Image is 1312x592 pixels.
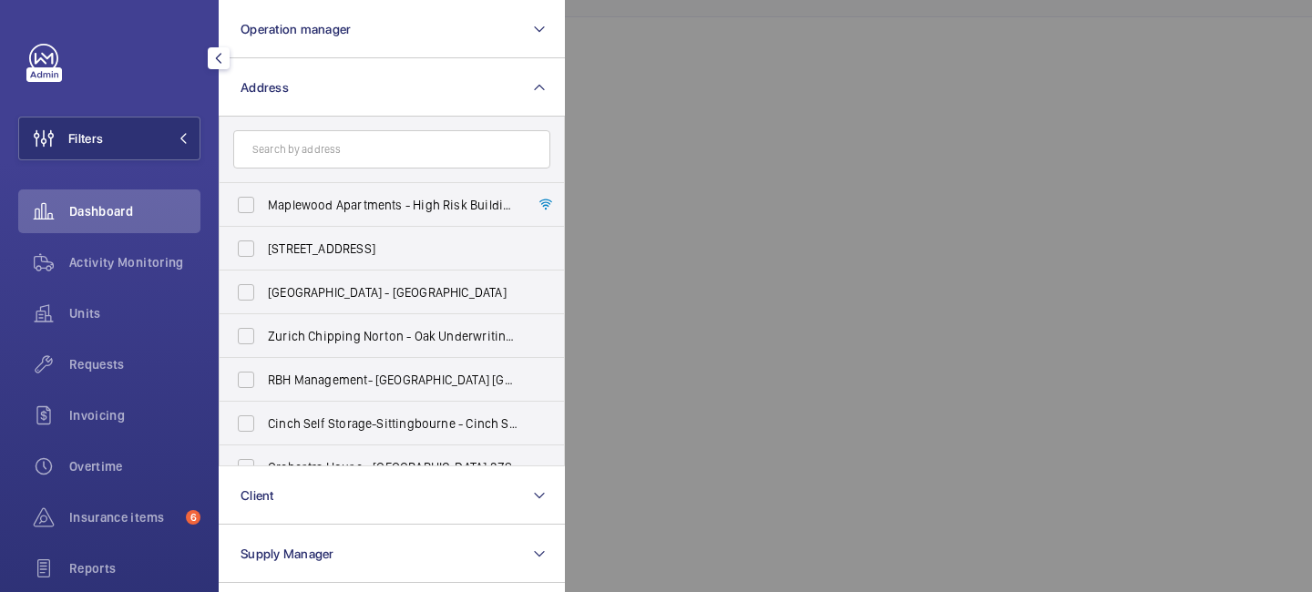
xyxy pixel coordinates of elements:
[69,304,200,322] span: Units
[69,253,200,271] span: Activity Monitoring
[69,457,200,475] span: Overtime
[68,129,103,148] span: Filters
[69,202,200,220] span: Dashboard
[186,510,200,525] span: 6
[69,559,200,577] span: Reports
[69,508,179,526] span: Insurance items
[18,117,200,160] button: Filters
[69,355,200,373] span: Requests
[69,406,200,424] span: Invoicing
